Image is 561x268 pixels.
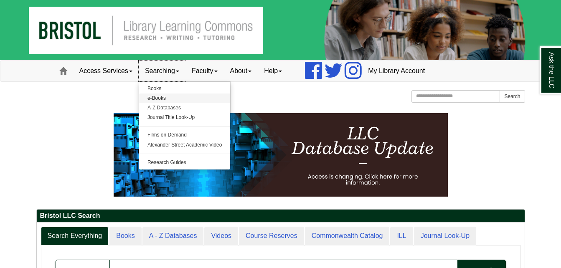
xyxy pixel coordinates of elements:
[390,227,413,245] a: ILL
[139,94,231,103] a: e-Books
[204,227,238,245] a: Videos
[109,227,141,245] a: Books
[142,227,204,245] a: A - Z Databases
[139,130,231,140] a: Films on Demand
[73,61,139,81] a: Access Services
[139,140,231,150] a: Alexander Street Academic Video
[37,210,525,222] h2: Bristol LLC Search
[139,84,231,94] a: Books
[139,113,231,122] a: Journal Title Look-Up
[114,113,448,197] img: HTML tutorial
[224,61,258,81] a: About
[500,90,525,103] button: Search
[239,227,304,245] a: Course Reserves
[41,227,109,245] a: Search Everything
[139,158,231,167] a: Research Guides
[362,61,431,81] a: My Library Account
[185,61,224,81] a: Faculty
[139,61,185,81] a: Searching
[139,103,231,113] a: A-Z Databases
[414,227,476,245] a: Journal Look-Up
[258,61,288,81] a: Help
[305,227,390,245] a: Commonwealth Catalog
